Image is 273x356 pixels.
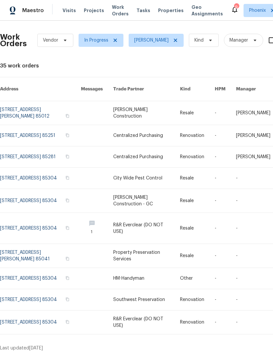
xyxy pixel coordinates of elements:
[64,275,70,281] button: Copy Address
[64,225,70,231] button: Copy Address
[64,296,70,302] button: Copy Address
[108,213,174,244] td: R&R Everclear (DO NOT USE)
[209,101,231,125] td: -
[84,37,108,44] span: In Progress
[134,37,169,44] span: [PERSON_NAME]
[209,189,231,213] td: -
[64,154,70,159] button: Copy Address
[209,268,231,289] td: -
[112,4,129,17] span: Work Orders
[209,244,231,268] td: -
[64,132,70,138] button: Copy Address
[175,213,209,244] td: Resale
[108,189,174,213] td: [PERSON_NAME] Construction - GC
[191,4,223,17] span: Geo Assignments
[29,346,43,350] span: [DATE]
[209,146,231,168] td: -
[194,37,204,44] span: Kind
[175,125,209,146] td: Renovation
[63,7,76,14] span: Visits
[108,125,174,146] td: Centralized Purchasing
[158,7,184,14] span: Properties
[64,197,70,203] button: Copy Address
[175,146,209,168] td: Renovation
[76,77,108,101] th: Messages
[64,256,70,262] button: Copy Address
[64,319,70,325] button: Copy Address
[175,168,209,189] td: Resale
[209,168,231,189] td: -
[229,37,248,44] span: Manager
[84,7,104,14] span: Projects
[209,213,231,244] td: -
[175,310,209,334] td: Renovation
[64,175,70,181] button: Copy Address
[175,289,209,310] td: Renovation
[64,113,70,119] button: Copy Address
[175,268,209,289] td: Other
[209,77,231,101] th: HPM
[249,7,266,14] span: Phoenix
[175,77,209,101] th: Kind
[209,125,231,146] td: -
[108,289,174,310] td: Southwest Preservation
[175,189,209,213] td: Resale
[136,8,150,13] span: Tasks
[209,289,231,310] td: -
[22,7,44,14] span: Maestro
[108,268,174,289] td: HM-Handyman
[108,146,174,168] td: Centralized Purchasing
[175,101,209,125] td: Resale
[175,244,209,268] td: Resale
[209,310,231,334] td: -
[108,77,174,101] th: Trade Partner
[108,310,174,334] td: R&R Everclear (DO NOT USE)
[108,101,174,125] td: [PERSON_NAME] Construction
[108,168,174,189] td: City Wide Pest Control
[108,244,174,268] td: Property Preservation Services
[234,4,239,10] div: 9
[43,37,58,44] span: Vendor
